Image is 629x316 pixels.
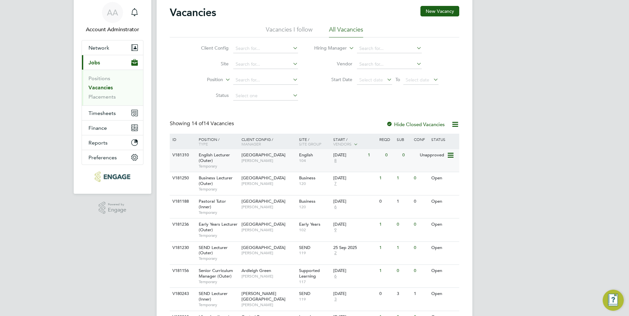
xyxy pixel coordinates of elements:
span: Business [299,198,315,204]
span: [PERSON_NAME] [241,227,296,233]
div: [DATE] [333,152,365,158]
label: Site [191,61,229,67]
img: protocol-logo-retina.png [95,171,130,182]
input: Select one [233,91,298,101]
label: Vendor [314,61,352,67]
label: Position [185,77,223,83]
span: Temporary [199,302,238,307]
li: Vacancies I follow [266,26,313,37]
span: Senior Curriculum Manager (Outer) [199,268,233,279]
span: Supported Learning [299,268,320,279]
button: Timesheets [82,106,143,120]
span: SEND Lecturer (Outer) [199,245,228,256]
span: English Lecturer (Outer) [199,152,230,163]
div: Unapproved [418,149,447,161]
span: Temporary [199,279,238,284]
span: [PERSON_NAME] [241,250,296,256]
a: Vacancies [88,84,113,91]
span: English [299,152,313,158]
span: [GEOGRAPHIC_DATA] [241,152,286,158]
div: V180243 [171,288,194,300]
div: Client Config / [240,134,297,149]
li: All Vacancies [329,26,363,37]
span: Temporary [199,164,238,169]
span: Site Group [299,141,321,147]
span: Temporary [199,187,238,192]
div: 0 [395,218,412,231]
div: 1 [412,288,429,300]
span: 14 of [191,120,203,127]
div: Reqd [378,134,395,145]
div: Showing [170,120,235,127]
div: 1 [378,172,395,184]
div: 1 [378,218,395,231]
span: 14 Vacancies [191,120,234,127]
div: V181236 [171,218,194,231]
span: To [393,75,402,84]
div: V181230 [171,242,194,254]
div: 1 [395,195,412,208]
div: 1 [395,242,412,254]
span: SEND [299,245,311,250]
div: 1 [378,242,395,254]
span: SEND [299,291,311,296]
div: Open [430,172,458,184]
div: 0 [412,218,429,231]
span: 8 [333,158,338,164]
div: Open [430,195,458,208]
input: Search for... [233,60,298,69]
span: Early Years [299,221,320,227]
label: Start Date [314,77,352,82]
div: 1 [395,172,412,184]
span: [GEOGRAPHIC_DATA] [241,198,286,204]
div: [DATE] [333,199,376,204]
div: 0 [412,172,429,184]
span: 2 [333,250,338,256]
span: [GEOGRAPHIC_DATA] [241,221,286,227]
span: Reports [88,140,108,146]
div: 25 Sep 2025 [333,245,376,251]
button: Preferences [82,150,143,165]
span: Select date [359,77,383,83]
div: 1 [378,265,395,277]
input: Search for... [357,60,422,69]
span: Temporary [199,210,238,215]
span: 120 [299,204,330,210]
div: [DATE] [333,222,376,227]
span: Account Adminstrator [82,26,143,34]
div: 0 [412,265,429,277]
button: Network [82,40,143,55]
div: 0 [412,195,429,208]
span: 119 [299,297,330,302]
span: Ardleigh Green [241,268,271,273]
span: Jobs [88,59,100,66]
span: [PERSON_NAME][GEOGRAPHIC_DATA] [241,291,286,302]
a: Go to home page [82,171,143,182]
span: [PERSON_NAME] [241,302,296,307]
label: Hide Closed Vacancies [386,121,445,127]
input: Search for... [357,44,422,53]
div: [DATE] [333,268,376,274]
span: [PERSON_NAME] [241,204,296,210]
div: Conf [412,134,429,145]
label: Status [191,92,229,98]
span: Network [88,45,109,51]
span: Early Years Lecturer (Outer) [199,221,238,233]
div: 0 [395,265,412,277]
a: AAAccount Adminstrator [82,2,143,34]
a: Positions [88,75,110,81]
span: AA [107,8,118,17]
span: 102 [299,227,330,233]
span: 120 [299,181,330,186]
span: [GEOGRAPHIC_DATA] [241,245,286,250]
label: Client Config [191,45,229,51]
div: 0 [378,195,395,208]
div: Open [430,218,458,231]
div: Start / [332,134,378,150]
input: Search for... [233,76,298,85]
button: Jobs [82,55,143,70]
span: Temporary [199,233,238,238]
div: Status [430,134,458,145]
div: V181188 [171,195,194,208]
div: Open [430,265,458,277]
